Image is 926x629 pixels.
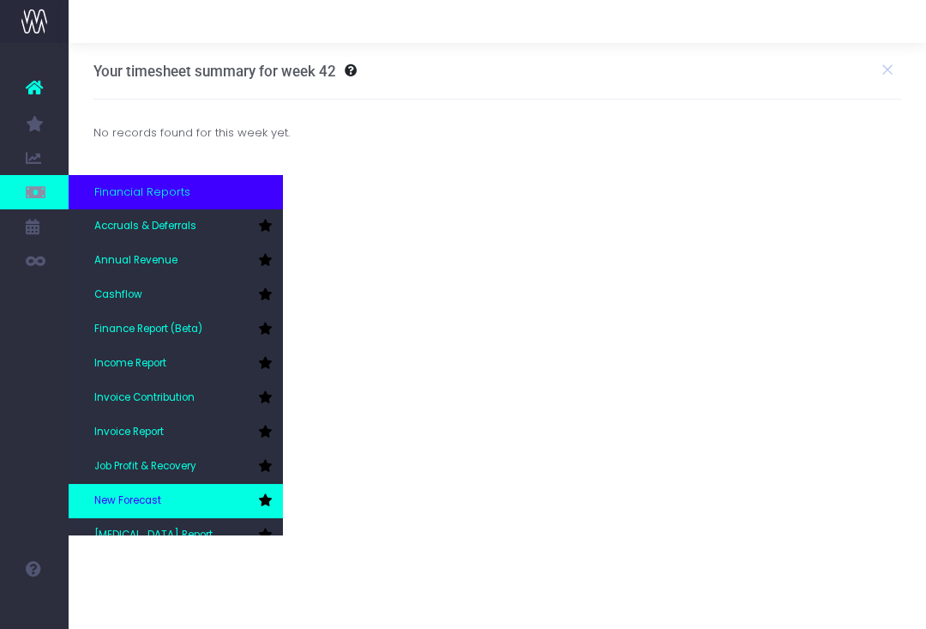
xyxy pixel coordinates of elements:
[69,415,283,450] a: Invoice Report
[69,244,283,278] a: Annual Revenue
[69,381,283,415] a: Invoice Contribution
[69,450,283,484] a: Job Profit & Recovery
[94,390,195,406] span: Invoice Contribution
[69,209,283,244] a: Accruals & Deferrals
[93,63,336,80] h3: Your timesheet summary for week 42
[69,278,283,312] a: Cashflow
[94,184,190,201] span: Financial Reports
[94,253,177,269] span: Annual Revenue
[94,425,164,440] span: Invoice Report
[69,518,283,553] a: [MEDICAL_DATA] Report
[69,347,283,381] a: Income Report
[94,459,196,475] span: Job Profit & Recovery
[21,595,47,620] img: images/default_profile_image.png
[94,219,196,234] span: Accruals & Deferrals
[69,312,283,347] a: Finance Report (Beta)
[81,124,915,142] div: No records found for this week yet.
[94,528,213,543] span: [MEDICAL_DATA] Report
[94,322,202,337] span: Finance Report (Beta)
[94,493,161,509] span: New Forecast
[69,484,283,518] a: New Forecast
[94,287,142,303] span: Cashflow
[94,356,166,372] span: Income Report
